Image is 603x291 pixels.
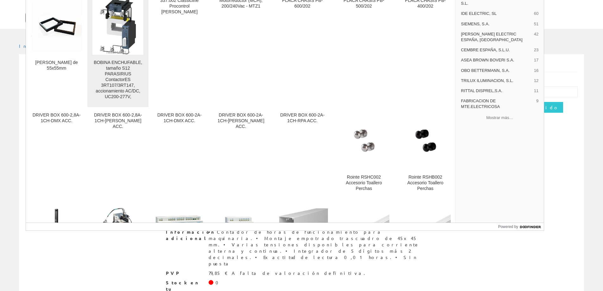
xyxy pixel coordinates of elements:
div: DRIVER BOX 600-2A-1CH-[PERSON_NAME] ACC. [216,112,267,130]
div: 0 [216,280,222,286]
a: Powered by [498,223,544,231]
span: 11 [534,88,538,94]
a: DRIVER BOX 600-2A-1CH-[PERSON_NAME] ACC. [210,107,272,199]
span: RITTAL DISPREL,S.A. [461,88,531,94]
span: IDE ELECTRIC, SL [461,11,531,16]
span: 51 [534,21,538,27]
span: 12 [534,78,538,84]
span: 17 [534,57,538,63]
div: Rointe RSHB002 Accesorio Toallero Perchas [400,174,451,192]
div: DRIVER BOX 600-2A-1CH-DMX ACC. [154,112,205,124]
a: DRIVER BOX 600-2,8A-1CH-DMX ACC. [26,107,87,199]
a: DRIVER BOX 600-2A-1CH-RPA ACC. [272,107,333,199]
span: 23 [534,47,538,53]
div: 79,85 € A falta de valoración definitiva. [209,270,369,276]
span: FABRICACION DE MTE.ELECTRICOSA [461,98,534,110]
span: TRILUX ILUMINACION, S.L. [461,78,531,84]
img: Módulo base 12 entradas / 8 salidas relé alimentación 100-240V AC [154,214,205,252]
img: Módulo base 6 entradas / 4 salidas relé alimentación 100-240V AC [216,214,267,252]
span: 16 [534,68,538,73]
button: Mostrar más… [458,112,541,123]
div: • Contador de horas de funcionamiento para maquinaria.• Montaje empotrado trascuadro de 45x45 mm.... [209,229,437,267]
img: Rointe RSHC002 Accesorio Toallero Perchas [338,116,389,167]
img: Rointe RSHB002 Accesorio Toallero Perchas [400,116,451,167]
div: DRIVER BOX 600-2,8A-1CH-DMX ACC. [31,112,82,124]
img: RACK PDU, SWITCHED, 20A, 200-240V [31,207,82,258]
span: [PERSON_NAME] ELECTRIC ESPAÑA, [GEOGRAPHIC_DATA] [461,31,531,43]
img: Marco de 55x55mm [31,1,82,52]
img: Canal para pared y techo WDK100230LGR, con perforaciónes en la base [277,208,328,257]
a: DRIVER BOX 600-2,8A-1CH-[PERSON_NAME] ACC. [87,107,148,199]
div: [PERSON_NAME] de 55x55mm [31,60,82,71]
a: Rointe RSHC002 Accesorio Toallero Perchas Rointe RSHC002 Accesorio Toallero Perchas [333,107,394,199]
div: Rointe RSHC002 Accesorio Toallero Perchas [338,174,389,192]
span: 9 [536,98,538,110]
span: SIEMENS, S.A. [461,21,531,27]
span: ASEA BROWN BOVERI S.A. [461,57,531,63]
span: 60 [534,11,538,16]
span: CEMBRE ESPAÑA, S.L.U. [461,47,531,53]
img: Canal para pared y techo WDK20020CW, con perforaciónes en la base [338,213,389,253]
span: PVP [166,270,204,276]
a: DRIVER BOX 600-2A-1CH-DMX ACC. [149,107,210,199]
a: Inicio [19,43,46,49]
img: Canal para pared y techo WDK20020BR, con perforaciónes en la base [400,213,451,253]
a: Rointe RSHB002 Accesorio Toallero Perchas Rointe RSHB002 Accesorio Toallero Perchas [395,107,456,199]
img: VCB Control MCH 200-250 VAC [92,207,143,258]
div: BOBINA ENCHUFABLE, tamaño S12 PARASIRIUS ContactorES 3RT107/3RT147, accionamiento AC/DC, UC200-277V, [92,60,143,100]
span: Información adicional [166,229,204,242]
span: OBO BETTERMANN, S.A. [461,68,531,73]
div: DRIVER BOX 600-2A-1CH-RPA ACC. [277,112,328,124]
span: Powered by [498,224,518,230]
div: DRIVER BOX 600-2,8A-1CH-[PERSON_NAME] ACC. [92,112,143,130]
span: 42 [534,31,538,43]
